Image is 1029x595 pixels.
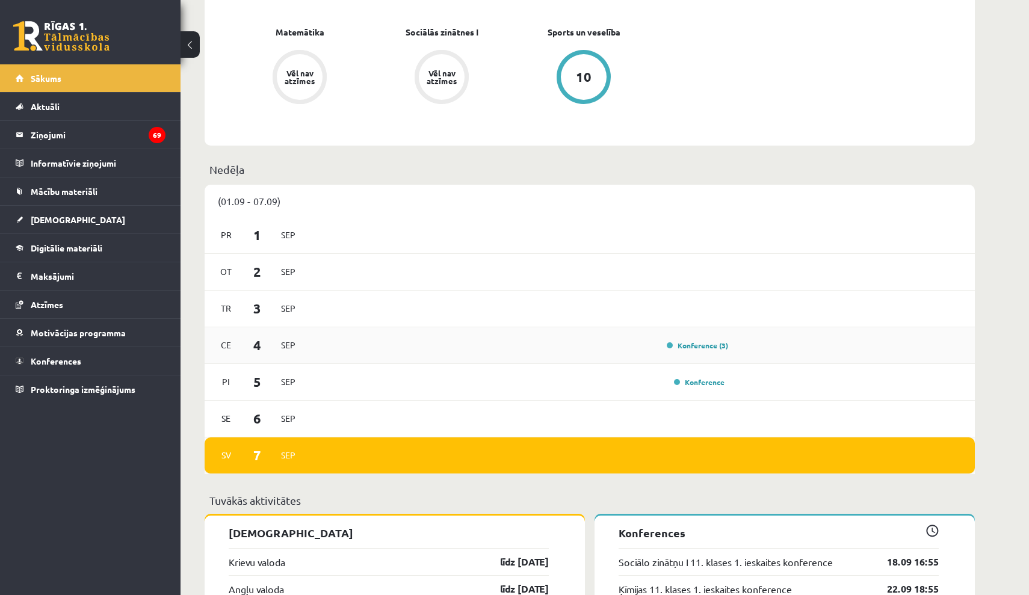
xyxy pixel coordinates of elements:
[276,372,301,391] span: Sep
[16,93,165,120] a: Aktuāli
[209,492,970,508] p: Tuvākās aktivitātes
[149,127,165,143] i: 69
[548,26,620,39] a: Sports un veselība
[209,161,970,177] p: Nedēļa
[667,341,728,350] a: Konference (3)
[31,262,165,290] legend: Maksājumi
[16,234,165,262] a: Digitālie materiāli
[13,21,110,51] a: Rīgas 1. Tālmācības vidusskola
[239,262,276,282] span: 2
[31,327,126,338] span: Motivācijas programma
[276,409,301,428] span: Sep
[16,375,165,403] a: Proktoringa izmēģinājums
[276,299,301,318] span: Sep
[16,64,165,92] a: Sākums
[406,26,478,39] a: Sociālās zinātnes I
[239,445,276,465] span: 7
[276,262,301,281] span: Sep
[214,262,239,281] span: Ot
[276,26,324,39] a: Matemātika
[205,185,975,217] div: (01.09 - 07.09)
[16,262,165,290] a: Maksājumi
[283,69,317,85] div: Vēl nav atzīmes
[276,226,301,244] span: Sep
[16,177,165,205] a: Mācību materiāli
[229,50,371,106] a: Vēl nav atzīmes
[31,101,60,112] span: Aktuāli
[619,555,833,569] a: Sociālo zinātņu I 11. klases 1. ieskaites konference
[229,525,549,541] p: [DEMOGRAPHIC_DATA]
[674,377,725,387] a: Konference
[31,384,135,395] span: Proktoringa izmēģinājums
[479,555,549,569] a: līdz [DATE]
[214,336,239,354] span: Ce
[371,50,513,106] a: Vēl nav atzīmes
[214,446,239,464] span: Sv
[869,555,939,569] a: 18.09 16:55
[16,149,165,177] a: Informatīvie ziņojumi
[576,70,592,84] div: 10
[239,408,276,428] span: 6
[16,347,165,375] a: Konferences
[214,226,239,244] span: Pr
[425,69,459,85] div: Vēl nav atzīmes
[276,446,301,464] span: Sep
[619,525,939,541] p: Konferences
[276,336,301,354] span: Sep
[31,356,81,366] span: Konferences
[239,225,276,245] span: 1
[31,186,97,197] span: Mācību materiāli
[31,73,61,84] span: Sākums
[214,299,239,318] span: Tr
[214,409,239,428] span: Se
[239,335,276,355] span: 4
[31,121,165,149] legend: Ziņojumi
[229,555,285,569] a: Krievu valoda
[239,298,276,318] span: 3
[31,149,165,177] legend: Informatīvie ziņojumi
[16,121,165,149] a: Ziņojumi69
[31,214,125,225] span: [DEMOGRAPHIC_DATA]
[16,206,165,233] a: [DEMOGRAPHIC_DATA]
[214,372,239,391] span: Pi
[31,242,102,253] span: Digitālie materiāli
[239,372,276,392] span: 5
[16,319,165,347] a: Motivācijas programma
[31,299,63,310] span: Atzīmes
[513,50,655,106] a: 10
[16,291,165,318] a: Atzīmes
